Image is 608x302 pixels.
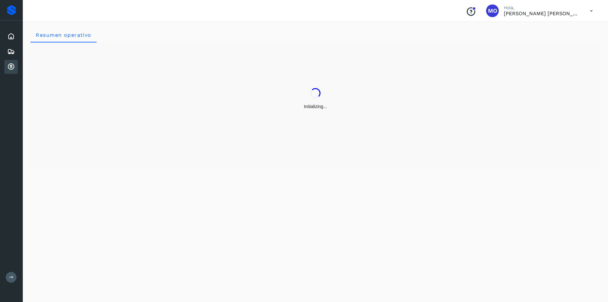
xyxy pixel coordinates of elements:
div: Inicio [4,29,18,43]
p: Hola, [504,5,580,10]
div: Cuentas por cobrar [4,60,18,74]
p: Macaria Olvera Camarillo [504,10,580,16]
div: Embarques [4,45,18,59]
span: Resumen operativo [35,32,92,38]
